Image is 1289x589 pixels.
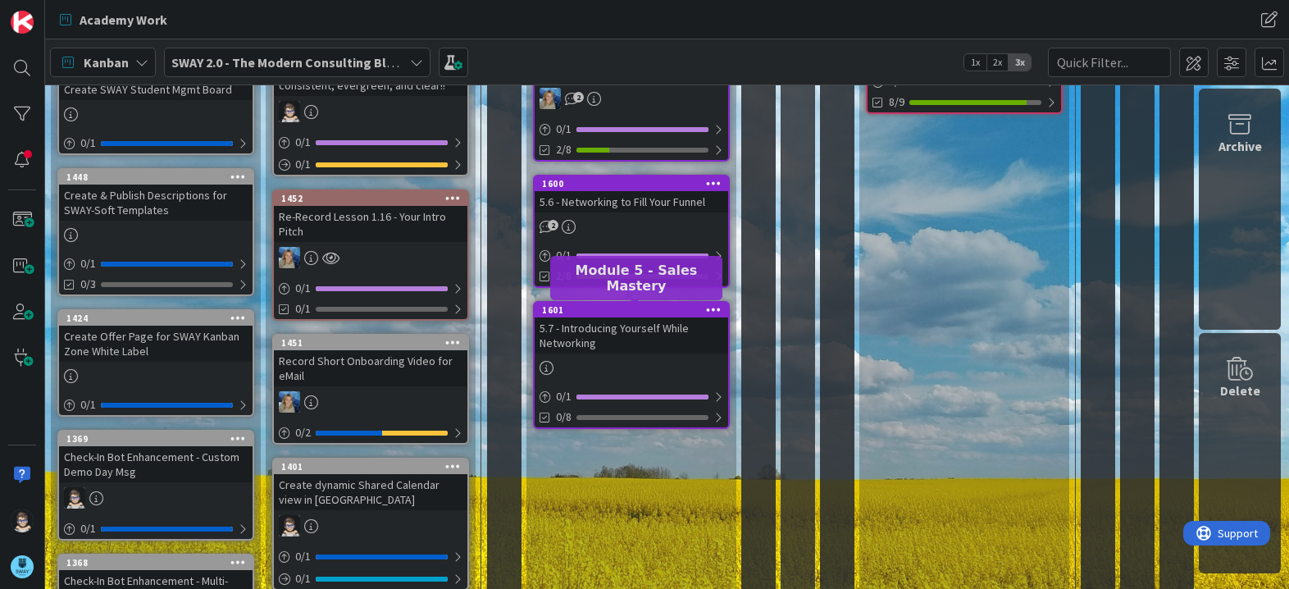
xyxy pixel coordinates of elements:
div: MA [274,391,467,413]
span: 0 / 1 [80,396,96,413]
div: MA [274,247,467,268]
span: 0 / 2 [295,424,311,441]
div: 1448Create & Publish Descriptions for SWAY-Soft Templates [59,170,253,221]
div: 1601 [542,304,728,316]
span: 0 / 1 [295,134,311,151]
span: 0 / 1 [295,548,311,565]
div: 1369 [59,431,253,446]
div: Check-In Bot Enhancement - Custom Demo Day Msg [59,446,253,482]
a: Create SWAY Student Mgmt Board0/1 [57,62,254,155]
img: Visit kanbanzone.com [11,11,34,34]
div: 0/1 [59,133,253,153]
span: 2 [548,220,558,231]
div: TP [274,515,467,536]
div: Create & Publish Descriptions for SWAY-Soft Templates [59,185,253,221]
a: 1452Re-Record Lesson 1.16 - Your Intro PitchMA0/10/1 [272,189,469,321]
div: 1424 [66,313,253,324]
span: 0 / 1 [295,156,311,173]
img: MA [540,88,561,109]
div: Create dynamic Shared Calendar view in [GEOGRAPHIC_DATA] [274,474,467,510]
a: 1448Create & Publish Descriptions for SWAY-Soft Templates0/10/3 [57,168,254,296]
span: 0/1 [295,300,311,317]
span: Support [34,2,75,22]
span: 0 / 1 [80,520,96,537]
div: 1424Create Offer Page for SWAY Kanban Zone White Label [59,311,253,362]
div: MA [535,88,728,109]
span: 0 / 1 [556,388,572,405]
div: 1600 [542,178,728,189]
div: 1369 [66,433,253,445]
img: TP [279,101,300,122]
div: 1401 [281,461,467,473]
span: 0 / 1 [295,570,311,587]
div: 5.6 - Networking to Fill Your Funnel [535,191,728,212]
span: 0 / 1 [80,135,96,152]
input: Quick Filter... [1048,48,1171,77]
div: 1452 [274,191,467,206]
div: 0/1 [274,154,467,175]
div: 1401 [274,459,467,474]
div: 0/2 [274,422,467,443]
img: avatar [11,555,34,578]
div: 1368 [59,555,253,570]
b: SWAY 2.0 - The Modern Consulting Blueprint [171,54,430,71]
div: 0/1 [59,253,253,274]
div: 1368 [66,557,253,568]
a: 16015.7 - Introducing Yourself While Networking0/10/8 [533,301,730,429]
h5: Module 5 - Sales Mastery [557,263,716,294]
div: 0/1 [274,546,467,567]
div: 1401Create dynamic Shared Calendar view in [GEOGRAPHIC_DATA] [274,459,467,510]
div: 1452 [281,193,467,204]
div: 1452Re-Record Lesson 1.16 - Your Intro Pitch [274,191,467,242]
div: Delete [1220,381,1260,400]
div: 0/1 [59,518,253,539]
a: 1451Record Short Onboarding Video for eMailMA0/2 [272,334,469,445]
div: TP [274,101,467,122]
a: MA0/12/8 [533,30,730,162]
div: 1451 [281,337,467,349]
div: 0/1 [59,395,253,415]
div: 1448 [59,170,253,185]
img: TP [11,509,34,532]
span: 0 / 1 [556,121,572,138]
span: 2x [986,54,1009,71]
a: Academy Work [50,5,177,34]
img: TP [279,515,300,536]
div: 1451Record Short Onboarding Video for eMail [274,336,467,386]
a: 16005.6 - Networking to Fill Your Funnel0/12/8 [533,175,730,288]
div: TP [59,487,253,509]
span: 3x [1009,54,1031,71]
div: 0/1 [274,132,467,153]
div: 1448 [66,171,253,183]
span: 0/8 [556,409,572,426]
span: 0 / 1 [80,255,96,272]
span: 0 / 1 [295,280,311,297]
div: Record Short Onboarding Video for eMail [274,350,467,386]
div: 1451 [274,336,467,350]
div: Re-Record Lesson 1.16 - Your Intro Pitch [274,206,467,242]
span: 2/8 [556,141,572,158]
span: Kanban [84,53,129,72]
img: TP [64,487,85,509]
span: 0/3 [80,276,96,293]
div: Create SWAY Student Mgmt Board [59,79,253,100]
a: Ensure Student eMail Notices are consistent; evergreen; and clear!!TP0/10/1 [272,9,469,176]
div: 0/1 [274,278,467,299]
div: 0/1 [274,568,467,589]
div: 1424 [59,311,253,326]
div: 1601 [535,303,728,317]
div: Archive [1218,136,1262,156]
img: MA [279,247,300,268]
div: 5.7 - Introducing Yourself While Networking [535,317,728,354]
span: 0 / 1 [556,247,572,264]
a: 1369Check-In Bot Enhancement - Custom Demo Day MsgTP0/1 [57,430,254,541]
span: 1x [964,54,986,71]
div: 1369Check-In Bot Enhancement - Custom Demo Day Msg [59,431,253,482]
img: MA [279,391,300,413]
span: 2 [573,92,584,103]
div: 16005.6 - Networking to Fill Your Funnel [535,176,728,212]
div: 0/1 [535,119,728,139]
div: Create Offer Page for SWAY Kanban Zone White Label [59,326,253,362]
div: 0/1 [535,386,728,407]
a: 1424Create Offer Page for SWAY Kanban Zone White Label0/1 [57,309,254,417]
